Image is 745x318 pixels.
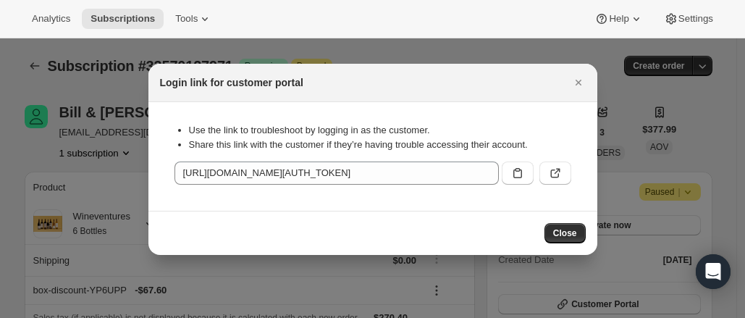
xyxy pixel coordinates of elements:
button: Close [544,223,586,243]
li: Share this link with the customer if they’re having trouble accessing their account. [189,138,571,152]
button: Analytics [23,9,79,29]
div: Open Intercom Messenger [696,254,731,289]
span: Analytics [32,13,70,25]
button: Help [586,9,652,29]
button: Tools [167,9,221,29]
button: Close [568,72,589,93]
span: Settings [678,13,713,25]
h2: Login link for customer portal [160,75,303,90]
span: Subscriptions [91,13,155,25]
li: Use the link to troubleshoot by logging in as the customer. [189,123,571,138]
span: Close [553,227,577,239]
span: Help [609,13,628,25]
span: Tools [175,13,198,25]
button: Subscriptions [82,9,164,29]
button: Settings [655,9,722,29]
